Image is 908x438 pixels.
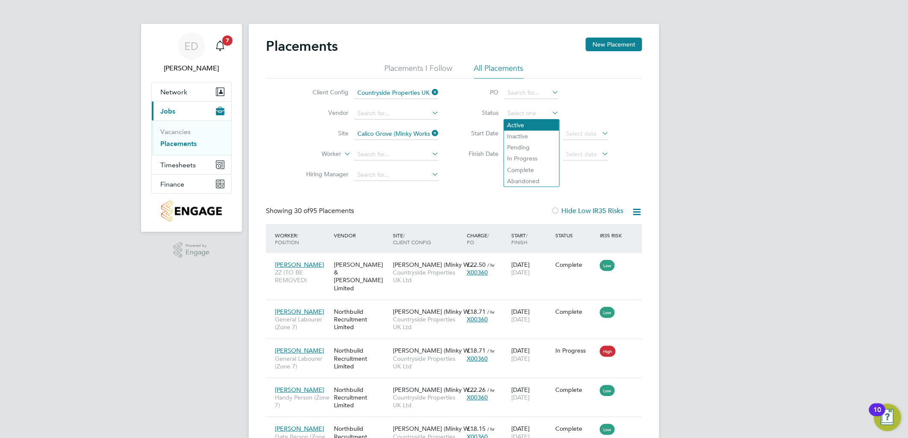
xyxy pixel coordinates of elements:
[487,309,495,315] span: / hr
[151,32,232,73] a: ED[PERSON_NAME]
[354,108,439,120] input: Search for...
[460,129,498,137] label: Start Date
[598,228,627,243] div: IR35 Risk
[600,307,615,318] span: Low
[504,153,559,164] li: In Progress
[393,386,475,394] span: [PERSON_NAME] (Minky W…
[511,232,528,245] span: / Finish
[460,150,498,158] label: Finish Date
[509,342,554,366] div: [DATE]
[332,228,391,243] div: Vendor
[275,232,299,245] span: / Position
[275,315,330,331] span: General Labourer (Zone 7)
[160,161,196,169] span: Timesheets
[460,109,498,117] label: Status
[332,304,391,336] div: Northbuild Recruitment Limited
[556,386,596,394] div: Complete
[294,207,354,215] span: 95 Placements
[393,232,431,245] span: / Client Config
[266,207,356,216] div: Showing
[222,35,233,46] span: 7
[332,342,391,374] div: Northbuild Recruitment Limited
[299,109,348,117] label: Vendor
[152,120,231,155] div: Jobs
[467,355,488,362] span: X00360
[504,164,559,175] li: Complete
[354,87,439,99] input: Search for...
[487,426,495,432] span: / hr
[511,269,530,276] span: [DATE]
[160,107,175,115] span: Jobs
[509,304,554,327] div: [DATE]
[393,261,475,269] span: [PERSON_NAME] (Minky W…
[299,88,348,96] label: Client Config
[511,315,530,323] span: [DATE]
[467,386,486,394] span: £22.26
[467,261,486,269] span: £22.50
[212,32,229,60] a: 7
[160,140,197,148] a: Placements
[504,87,559,99] input: Search for...
[275,425,324,432] span: [PERSON_NAME]
[487,387,495,393] span: / hr
[151,63,232,73] span: Emma Dolan
[273,420,642,427] a: [PERSON_NAME]Gate Person (Zone 7)Northbuild Recruitment Limited[PERSON_NAME] (Minky W…Countryside...
[511,355,530,362] span: [DATE]
[556,261,596,269] div: Complete
[275,269,330,284] span: ZZ (TO BE REMOVED)
[556,308,596,315] div: Complete
[600,260,615,271] span: Low
[393,355,463,370] span: Countryside Properties UK Ltd
[273,228,332,250] div: Worker
[299,129,348,137] label: Site
[185,41,199,52] span: ED
[566,130,597,137] span: Select date
[275,308,324,315] span: [PERSON_NAME]
[467,394,488,401] span: X00360
[509,382,554,406] div: [DATE]
[393,308,475,315] span: [PERSON_NAME] (Minky W…
[354,149,439,161] input: Search for...
[556,347,596,354] div: In Progress
[467,425,486,432] span: £18.15
[151,201,232,222] a: Go to home page
[504,175,559,187] li: Abandoned
[504,131,559,142] li: Inactive
[152,82,231,101] button: Network
[873,410,881,421] div: 10
[467,308,486,315] span: £18.71
[551,207,623,215] label: Hide Low IR35 Risks
[186,249,209,256] span: Engage
[160,88,187,96] span: Network
[299,170,348,178] label: Hiring Manager
[504,108,559,120] input: Select one
[385,63,453,79] li: Placements I Follow
[186,242,209,249] span: Powered by
[467,269,488,276] span: X00360
[275,347,324,354] span: [PERSON_NAME]
[460,88,498,96] label: PO
[332,382,391,414] div: Northbuild Recruitment Limited
[354,128,439,140] input: Search for...
[275,394,330,409] span: Handy Person (Zone 7)
[275,386,324,394] span: [PERSON_NAME]
[467,315,488,323] span: X00360
[266,38,338,55] h2: Placements
[509,228,554,250] div: Start
[152,175,231,193] button: Finance
[393,315,463,331] span: Countryside Properties UK Ltd
[354,169,439,181] input: Search for...
[554,228,598,243] div: Status
[292,150,341,158] label: Worker
[275,261,324,269] span: [PERSON_NAME]
[509,257,554,280] div: [DATE]
[465,228,509,250] div: Charge
[600,346,616,357] span: High
[474,63,524,79] li: All Placements
[487,347,495,354] span: / hr
[467,347,486,354] span: £18.71
[586,38,642,51] button: New Placement
[467,232,489,245] span: / PO
[393,269,463,284] span: Countryside Properties UK Ltd
[174,242,210,258] a: Powered byEngage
